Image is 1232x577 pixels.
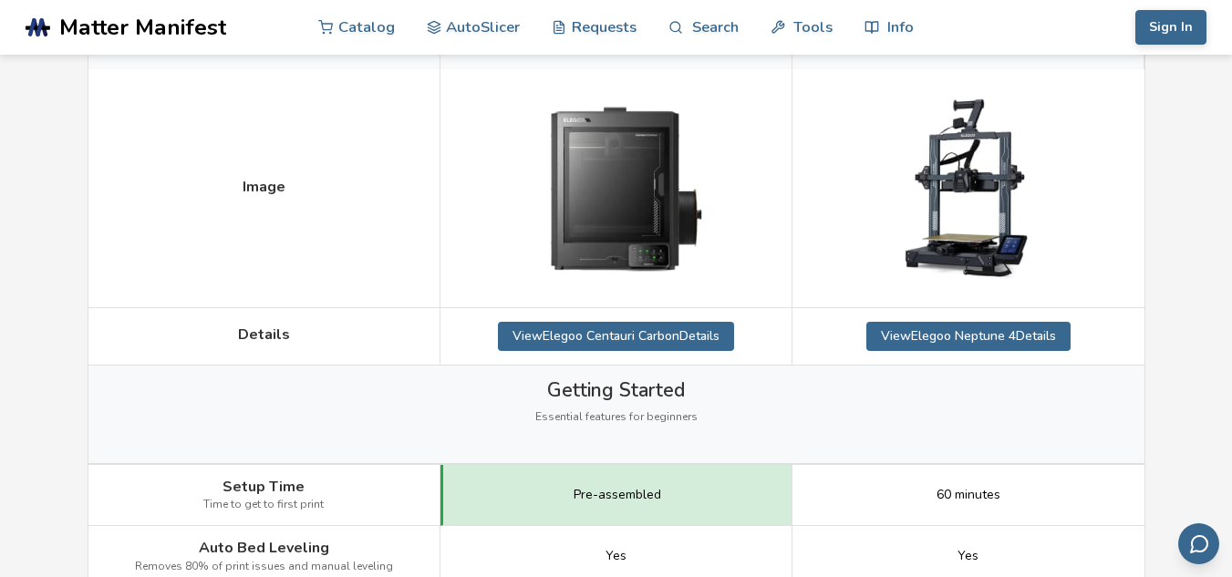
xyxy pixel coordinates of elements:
[498,322,734,351] a: ViewElegoo Centauri CarbonDetails
[541,41,691,56] span: Elegoo Centauri Carbon
[606,549,626,563] span: Yes
[243,179,285,195] span: Image
[937,488,1000,502] span: 60 minutes
[524,83,707,293] img: Elegoo Centauri Carbon
[237,41,291,56] span: Property
[877,98,1060,280] img: Elegoo Neptune 4
[547,379,685,401] span: Getting Started
[535,411,698,424] span: Essential features for beginners
[203,499,324,511] span: Time to get to first print
[59,15,226,40] span: Matter Manifest
[574,488,661,502] span: Pre-assembled
[1178,523,1219,564] button: Send feedback via email
[223,479,305,495] span: Setup Time
[958,549,978,563] span: Yes
[1135,10,1206,45] button: Sign In
[238,326,290,343] span: Details
[913,41,1023,56] span: Elegoo Neptune 4
[135,561,393,573] span: Removes 80% of print issues and manual leveling
[866,322,1071,351] a: ViewElegoo Neptune 4Details
[199,540,329,556] span: Auto Bed Leveling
